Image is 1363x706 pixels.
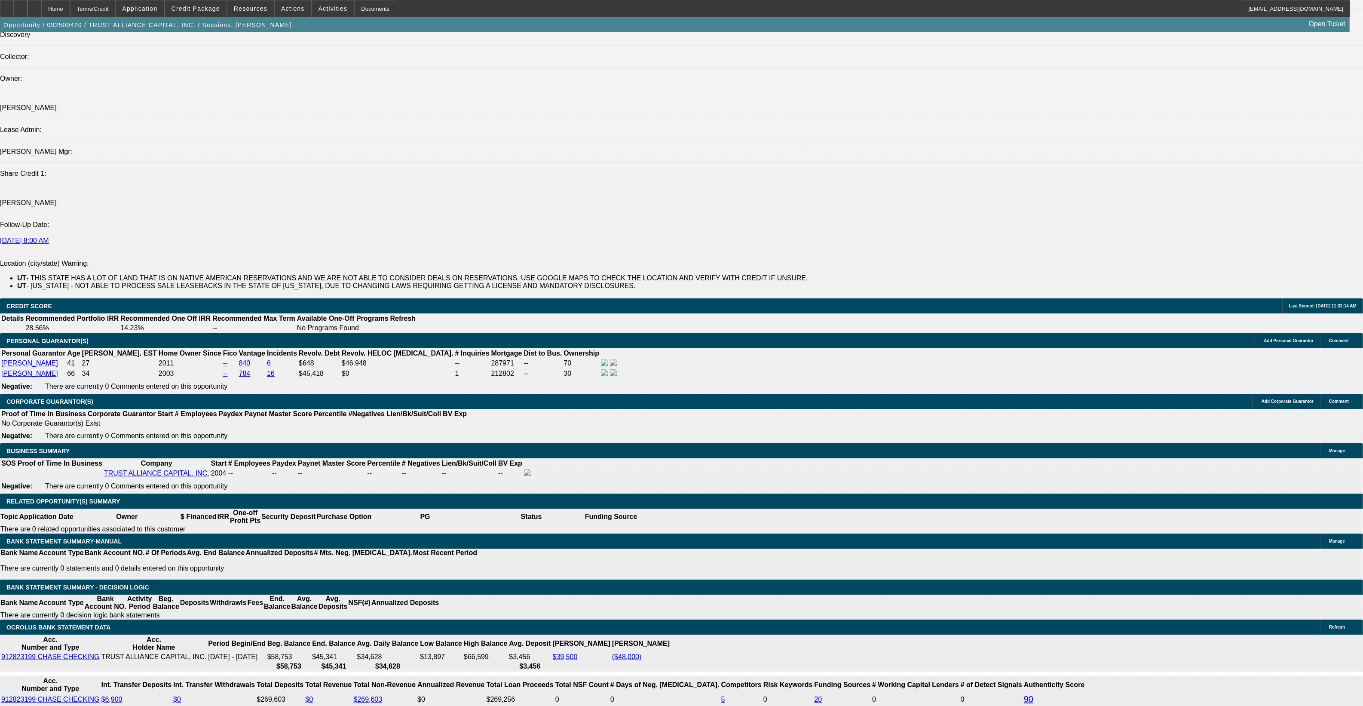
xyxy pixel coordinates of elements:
th: End. Balance [312,635,355,652]
a: $269,603 [354,696,383,703]
td: 0 [555,694,609,705]
th: Annualized Deposits [245,549,313,557]
span: Application [122,5,157,12]
td: 0 [763,694,813,705]
label: - [US_STATE] - NOT ABLE TO PROCESS SALE LEASEBACKS IN THE STATE OF [US_STATE], DUE TO CHANGING LA... [17,282,636,289]
b: Dist to Bus. [524,350,562,357]
th: Owner [74,509,180,525]
b: Vantage [239,350,265,357]
th: Authenticity Score [1023,677,1085,693]
th: Acc. Holder Name [101,635,207,652]
span: PERSONAL GUARANTOR(S) [6,338,89,344]
th: Most Recent Period [413,549,478,557]
td: 14.23% [120,324,211,332]
th: Annualized Deposits [371,595,439,611]
b: # Employees [175,410,217,417]
td: 0 [610,694,720,705]
th: Total Deposits [256,677,304,693]
b: Paynet Master Score [298,460,365,467]
td: $45,418 [298,369,340,378]
b: Start [157,410,173,417]
span: Credit Package [172,5,220,12]
th: SOS [1,459,16,468]
th: Low Balance [420,635,463,652]
b: Revolv. Debt [299,350,340,357]
span: Add Corporate Guarantor [1262,399,1314,404]
span: There are currently 0 Comments entered on this opportunity [45,482,227,490]
th: Refresh [390,314,417,323]
b: UT [17,282,26,289]
td: 28.56% [25,324,119,332]
a: $0 [305,696,313,703]
th: [PERSON_NAME] [612,635,670,652]
span: Last Scored: [DATE] 11:32:14 AM [1289,304,1357,308]
button: Resources [227,0,274,17]
th: Account Type [38,549,84,557]
th: Purchase Option [316,509,372,525]
button: Credit Package [165,0,227,17]
span: Bank Statement Summary - Decision Logic [6,584,149,591]
a: $39,500 [553,653,578,660]
button: Activities [312,0,354,17]
button: Application [116,0,164,17]
a: -- [223,359,228,367]
div: -- [402,470,440,477]
img: linkedin-icon.png [610,369,617,376]
td: $3,456 [508,653,551,661]
td: 1 [454,369,490,378]
a: 784 [239,370,251,377]
b: UT [17,274,26,282]
td: TRUST ALLIANCE CAPITAL, INC. [101,653,207,661]
td: 27 [82,359,157,368]
span: Refresh [1329,625,1345,629]
th: End. Balance [263,595,291,611]
td: 66 [67,369,80,378]
a: -- [223,370,228,377]
div: $0 [417,696,484,703]
a: Open Ticket [1305,17,1349,31]
td: $45,341 [312,653,355,661]
th: $ Financed [180,509,217,525]
th: # Mts. Neg. [MEDICAL_DATA]. [314,549,413,557]
span: -- [228,470,233,477]
td: 34 [82,369,157,378]
th: Int. Transfer Withdrawals [173,677,255,693]
th: Avg. Daily Balance [357,635,419,652]
td: [DATE] - [DATE] [208,653,266,661]
span: 2011 [159,359,174,367]
div: -- [367,470,400,477]
b: Company [141,460,172,467]
img: facebook-icon.png [601,369,608,376]
th: Total Revenue [305,677,352,693]
th: Avg. Deposit [508,635,551,652]
th: High Balance [463,635,508,652]
a: $0 [173,696,181,703]
p: There are currently 0 statements and 0 details entered on this opportunity [0,565,477,572]
a: 16 [267,370,275,377]
span: RELATED OPPORTUNITY(S) SUMMARY [6,498,120,505]
a: 20 [815,696,822,703]
span: Manage [1329,448,1345,453]
a: 6 [267,359,271,367]
b: # Inquiries [455,350,489,357]
span: Activities [319,5,348,12]
span: There are currently 0 Comments entered on this opportunity [45,432,227,439]
img: linkedin-icon.png [610,359,617,366]
th: [PERSON_NAME] [552,635,611,652]
a: 90 [1024,694,1033,704]
th: Details [1,314,24,323]
b: BV Exp [498,460,522,467]
td: $34,628 [357,653,419,661]
span: Resources [234,5,267,12]
th: Proof of Time In Business [1,410,86,418]
td: 212802 [491,369,523,378]
td: $58,753 [267,653,311,661]
b: Lien/Bk/Suit/Coll [442,460,496,467]
th: Fees [247,595,263,611]
td: $269,603 [256,694,304,705]
th: Total Loan Proceeds [486,677,554,693]
td: 30 [563,369,600,378]
b: Personal Guarantor [1,350,65,357]
span: Comment [1329,399,1349,404]
td: No Corporate Guarantor(s) Exist [1,419,471,428]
